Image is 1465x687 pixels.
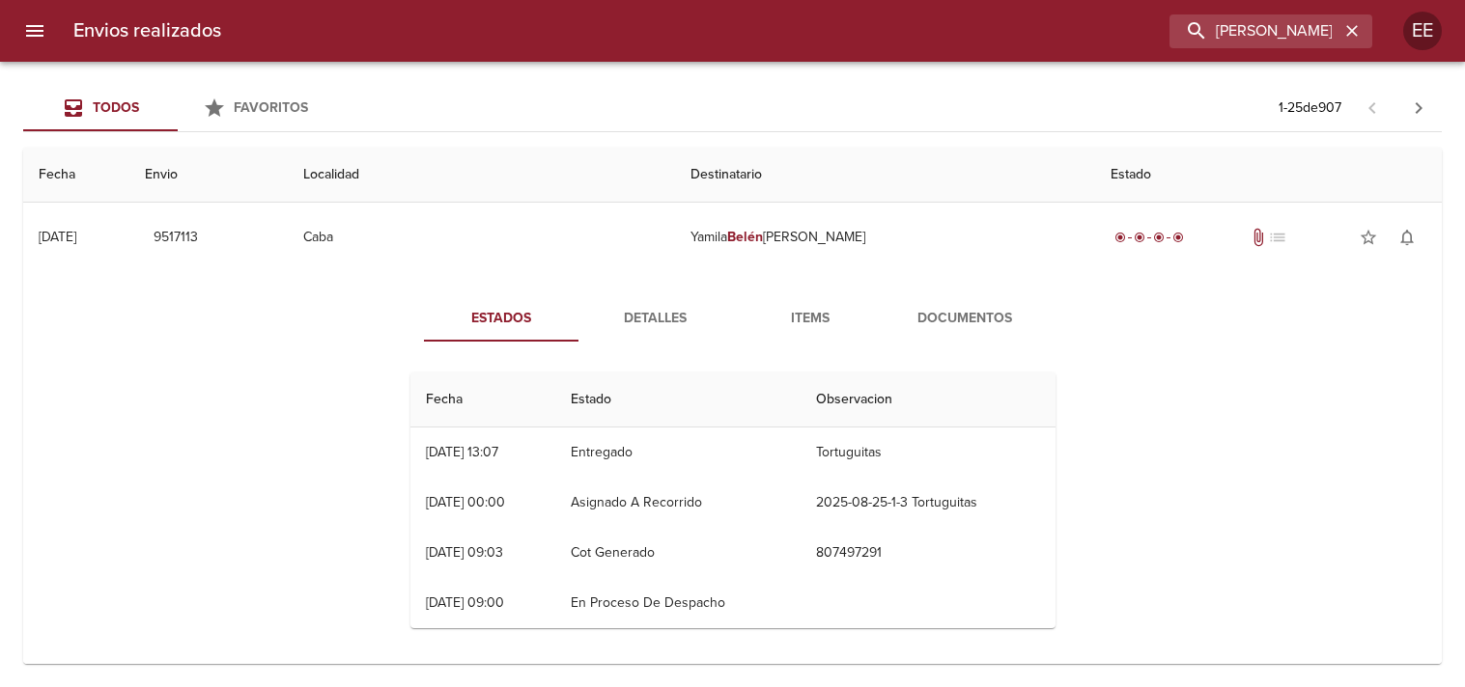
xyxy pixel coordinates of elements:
td: Cot Generado [555,528,801,578]
span: Tiene documentos adjuntos [1249,228,1268,247]
button: Agregar a favoritos [1349,218,1388,257]
span: star_border [1359,228,1378,247]
span: radio_button_checked [1172,232,1184,243]
span: Todos [93,99,139,116]
td: Tortuguitas [801,427,1055,478]
div: EE [1403,12,1442,50]
span: Pagina anterior [1349,97,1395,117]
div: [DATE] 00:00 [426,494,505,510]
div: Abrir información de usuario [1403,12,1442,50]
td: Asignado A Recorrido [555,478,801,528]
span: radio_button_checked [1134,232,1145,243]
table: Tabla de seguimiento [410,372,1056,628]
span: Detalles [590,307,721,331]
td: 2025-08-25-1-3 Tortuguitas [801,478,1055,528]
span: 9517113 [153,226,199,250]
span: Estados [436,307,567,331]
th: Fecha [23,148,129,203]
th: Estado [555,372,801,427]
td: Caba [288,203,675,272]
th: Destinatario [675,148,1095,203]
div: [DATE] 09:03 [426,544,503,561]
td: 807497291 [801,528,1055,578]
span: Documentos [899,307,1030,331]
span: Favoritos [234,99,308,116]
th: Localidad [288,148,675,203]
div: [DATE] 13:07 [426,444,498,460]
span: radio_button_checked [1114,232,1126,243]
td: Yamila [PERSON_NAME] [675,203,1095,272]
th: Envio [129,148,288,203]
th: Estado [1095,148,1442,203]
button: 9517113 [145,220,207,256]
em: Belén [727,229,763,245]
th: Fecha [410,372,556,427]
input: buscar [1169,14,1339,48]
button: Activar notificaciones [1388,218,1426,257]
p: 1 - 25 de 907 [1279,98,1341,118]
button: menu [12,8,58,54]
span: Items [745,307,876,331]
div: [DATE] [39,229,76,245]
h6: Envios realizados [73,15,221,46]
span: No tiene pedido asociado [1268,228,1287,247]
span: notifications_none [1397,228,1417,247]
span: radio_button_checked [1153,232,1165,243]
td: Entregado [555,427,801,478]
th: Observacion [801,372,1055,427]
span: Pagina siguiente [1395,85,1442,131]
div: [DATE] 09:00 [426,594,504,611]
td: En Proceso De Despacho [555,578,801,628]
div: Entregado [1111,228,1188,247]
div: Tabs detalle de guia [424,295,1042,342]
div: Tabs Envios [23,85,332,131]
